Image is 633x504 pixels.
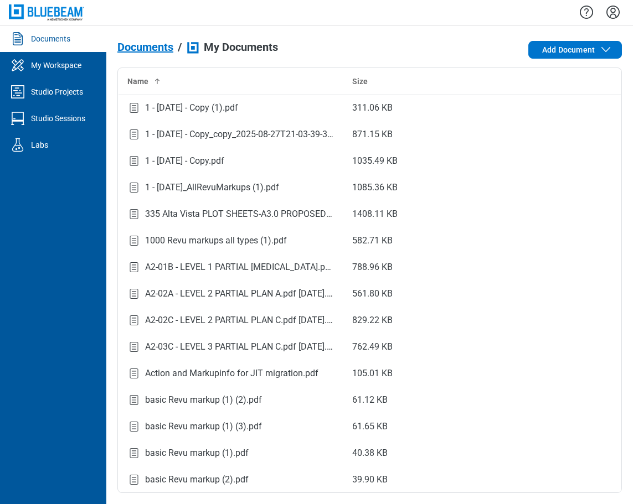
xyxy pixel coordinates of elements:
[145,314,334,327] div: A2-02C - LEVEL 2 PARTIAL PLAN C.pdf [DATE].pdf
[31,33,70,44] div: Documents
[145,367,318,380] div: Action and Markupinfo for JIT migration.pdf
[9,83,27,101] svg: Studio Projects
[117,41,173,53] span: Documents
[542,44,595,55] span: Add Document
[343,254,568,280] td: 788.96 KB
[145,181,279,194] div: 1 - [DATE]_AllRevuMarkups (1).pdf
[178,41,182,53] div: /
[343,466,568,493] td: 39.90 KB
[145,473,249,486] div: basic Revu markup (2).pdf
[145,154,224,168] div: 1 - [DATE] - Copy.pdf
[127,76,334,87] div: Name
[31,139,48,150] div: Labs
[343,148,568,174] td: 1035.49 KB
[343,95,568,121] td: 311.06 KB
[145,101,238,115] div: 1 - [DATE] - Copy (1).pdf
[145,261,334,274] div: A2-01B - LEVEL 1 PARTIAL [MEDICAL_DATA].pdf [DATE].pdf
[31,86,83,97] div: Studio Projects
[145,393,262,407] div: basic Revu markup (1) (2).pdf
[343,334,568,360] td: 762.49 KB
[9,30,27,48] svg: Documents
[343,280,568,307] td: 561.80 KB
[145,340,334,354] div: A2-03C - LEVEL 3 PARTIAL PLAN C.pdf [DATE].pdf
[343,387,568,413] td: 61.12 KB
[343,201,568,227] td: 1408.11 KB
[31,113,85,124] div: Studio Sessions
[9,56,27,74] svg: My Workspace
[145,207,334,221] div: 335 Alta Vista PLOT SHEETS-A3.0 PROPOSED FLOOR PLAN11-25-20 - [PERSON_NAME] Comments 112920.pdf
[343,121,568,148] td: 871.15 KB
[9,110,27,127] svg: Studio Sessions
[31,60,81,71] div: My Workspace
[343,360,568,387] td: 105.01 KB
[145,446,249,460] div: basic Revu markup (1).pdf
[145,128,334,141] div: 1 - [DATE] - Copy_copy_2025-08-27T21-03-39-305Z.pdf
[343,440,568,466] td: 40.38 KB
[343,174,568,201] td: 1085.36 KB
[204,41,278,53] span: My Documents
[9,4,84,20] img: Bluebeam, Inc.
[352,76,559,87] div: Size
[528,41,622,59] button: Add Document
[343,413,568,440] td: 61.65 KB
[145,420,262,433] div: basic Revu markup (1) (3).pdf
[145,287,334,300] div: A2-02A - LEVEL 2 PARTIAL PLAN A.pdf [DATE].pdf
[145,234,287,247] div: 1000 Revu markups all types (1).pdf
[343,307,568,334] td: 829.22 KB
[604,3,622,22] button: Settings
[9,136,27,154] svg: Labs
[343,227,568,254] td: 582.71 KB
